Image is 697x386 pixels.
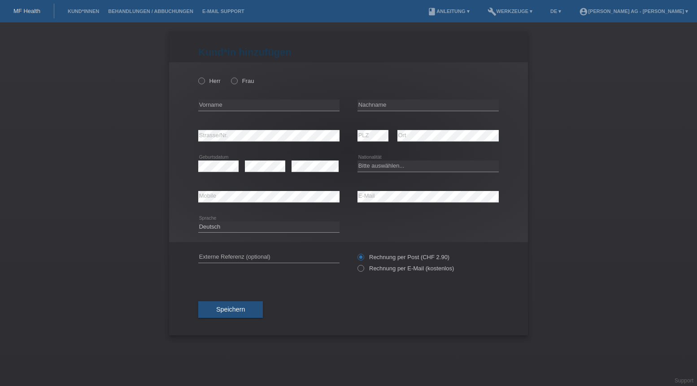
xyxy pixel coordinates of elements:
[575,9,693,14] a: account_circle[PERSON_NAME] AG - [PERSON_NAME] ▾
[231,78,237,83] input: Frau
[198,47,499,58] h1: Kund*in hinzufügen
[423,9,474,14] a: bookAnleitung ▾
[63,9,104,14] a: Kund*innen
[357,254,449,260] label: Rechnung per Post (CHF 2.90)
[13,8,40,14] a: MF Health
[579,7,588,16] i: account_circle
[231,78,254,84] label: Frau
[198,78,204,83] input: Herr
[198,9,249,14] a: E-Mail Support
[357,265,363,276] input: Rechnung per E-Mail (kostenlos)
[357,254,363,265] input: Rechnung per Post (CHF 2.90)
[216,306,245,313] span: Speichern
[427,7,436,16] i: book
[198,78,221,84] label: Herr
[198,301,263,318] button: Speichern
[488,7,497,16] i: build
[104,9,198,14] a: Behandlungen / Abbuchungen
[483,9,537,14] a: buildWerkzeuge ▾
[546,9,566,14] a: DE ▾
[357,265,454,272] label: Rechnung per E-Mail (kostenlos)
[675,377,693,384] a: Support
